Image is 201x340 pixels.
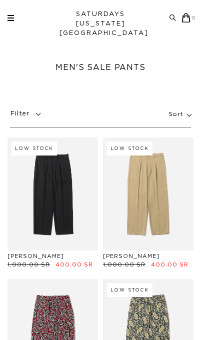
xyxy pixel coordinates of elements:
[7,262,50,267] span: 1,000.00 SR
[192,16,196,20] small: 0
[168,103,191,126] p: Sort
[59,9,142,38] a: SATURDAYS[US_STATE][GEOGRAPHIC_DATA]
[55,262,93,267] span: 400.00 SR
[151,262,188,267] span: 400.00 SR
[7,253,64,259] a: [PERSON_NAME]
[107,141,152,155] div: Low Stock
[103,262,145,267] span: 1,000.00 SR
[11,141,57,155] div: Low Stock
[10,105,45,123] p: Filter
[107,283,152,297] div: Low Stock
[103,253,159,259] a: [PERSON_NAME]
[181,13,196,22] a: 0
